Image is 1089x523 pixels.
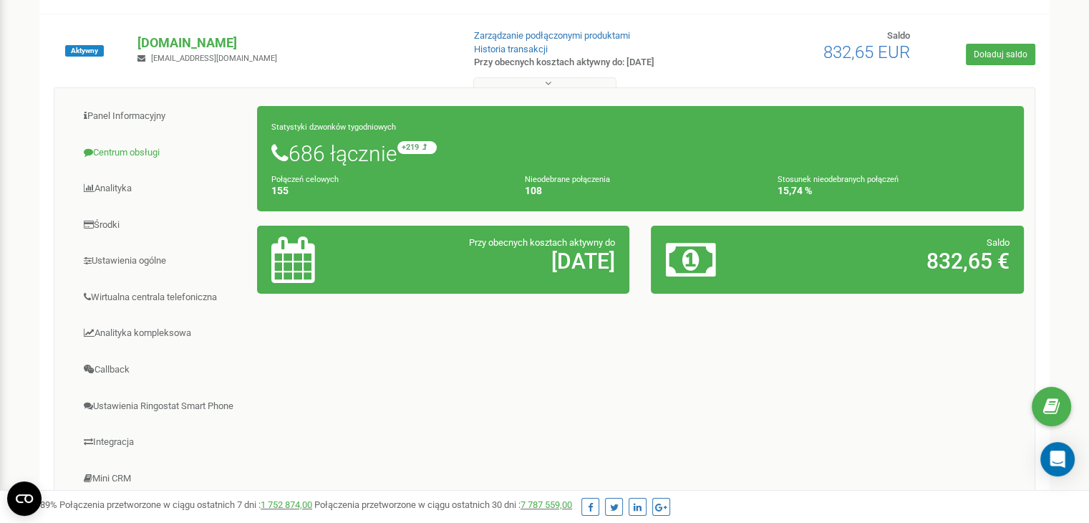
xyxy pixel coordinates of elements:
h4: 15,74 % [778,186,1010,196]
span: Połączenia przetworzone w ciągu ostatnich 7 dni : [59,499,312,510]
a: Mini CRM [65,461,258,496]
p: [DOMAIN_NAME] [137,34,450,52]
small: Statystyki dzwonków tygodniowych [271,123,396,132]
span: Saldo [887,30,910,41]
span: Przy obecnych kosztach aktywny do [469,237,615,248]
a: Doładuj saldo [966,44,1035,65]
a: Centrum obsługi [65,135,258,171]
a: Zarządzanie podłączonymi produktami [474,30,630,41]
a: Ustawienia ogólne [65,244,258,279]
small: +219 [397,141,437,154]
h2: 832,65 € [788,249,1010,273]
span: [EMAIL_ADDRESS][DOMAIN_NAME] [151,54,277,63]
p: Przy obecnych kosztach aktywny do: [DATE] [474,56,703,69]
small: Połączeń celowych [271,175,339,184]
a: Callback [65,352,258,388]
a: 7 787 559,00 [521,499,572,510]
a: Analityka kompleksowa [65,316,258,351]
span: Połączenia przetworzone w ciągu ostatnich 30 dni : [314,499,572,510]
button: Open CMP widget [7,481,42,516]
a: 1 752 874,00 [261,499,312,510]
h1: 686 łącznie [271,141,1010,165]
a: Analityka [65,171,258,206]
h4: 108 [525,186,757,196]
a: Wirtualna centrala telefoniczna [65,280,258,315]
a: Historia transakcji [474,44,548,54]
a: Ustawienia Ringostat Smart Phone [65,389,258,424]
h4: 155 [271,186,503,196]
a: Panel Informacyjny [65,99,258,134]
a: Integracja [65,425,258,460]
span: 832,65 EUR [823,42,910,62]
span: Saldo [987,237,1010,248]
span: Aktywny [65,45,104,57]
div: Open Intercom Messenger [1040,442,1075,476]
small: Stosunek nieodebranych połączeń [778,175,899,184]
a: Środki [65,208,258,243]
small: Nieodebrane połączenia [525,175,610,184]
h2: [DATE] [393,249,615,273]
